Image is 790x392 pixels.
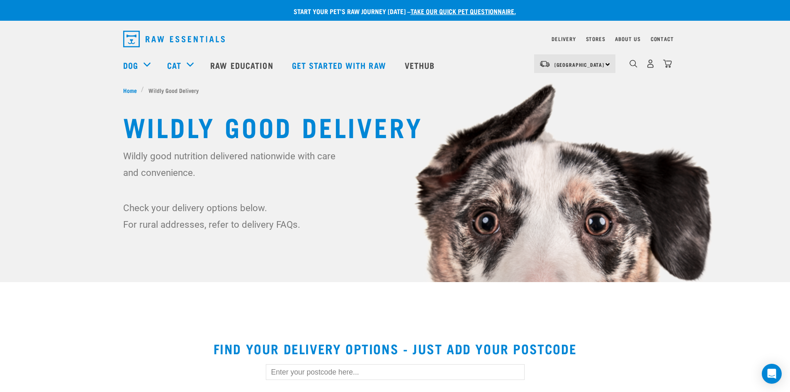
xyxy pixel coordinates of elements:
[411,9,516,13] a: take our quick pet questionnaire.
[123,86,137,95] span: Home
[284,49,396,82] a: Get started with Raw
[123,31,225,47] img: Raw Essentials Logo
[630,60,637,68] img: home-icon-1@2x.png
[123,86,667,95] nav: breadcrumbs
[554,63,605,66] span: [GEOGRAPHIC_DATA]
[646,59,655,68] img: user.png
[123,200,341,233] p: Check your delivery options below. For rural addresses, refer to delivery FAQs.
[552,37,576,40] a: Delivery
[123,148,341,181] p: Wildly good nutrition delivered nationwide with care and convenience.
[651,37,674,40] a: Contact
[615,37,640,40] a: About Us
[202,49,283,82] a: Raw Education
[586,37,605,40] a: Stores
[663,59,672,68] img: home-icon@2x.png
[117,27,674,51] nav: dropdown navigation
[396,49,445,82] a: Vethub
[123,111,667,141] h1: Wildly Good Delivery
[539,60,550,68] img: van-moving.png
[762,364,782,384] div: Open Intercom Messenger
[123,59,138,71] a: Dog
[266,364,525,380] input: Enter your postcode here...
[10,341,780,356] h2: Find your delivery options - just add your postcode
[123,86,141,95] a: Home
[167,59,181,71] a: Cat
